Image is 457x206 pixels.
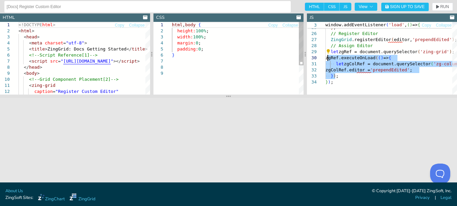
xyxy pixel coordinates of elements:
span: // Register Editor [331,31,378,36]
div: 26 [307,31,317,37]
span: script [121,59,137,64]
span: 100% [193,34,204,39]
span: } [172,53,175,58]
span: = [53,89,56,94]
span: zgRef.executeOnLoad [325,55,376,60]
span: " [111,59,113,64]
button: Sign Up to Save [381,3,429,11]
button: Copy [114,22,125,29]
span: { [389,55,391,60]
span: => [383,55,389,60]
span: html [21,28,32,33]
button: View [355,3,377,11]
span: ZingSoft Sites: [5,195,33,201]
div: JS [310,14,314,21]
a: ZingGrid [70,194,95,202]
span: 'zing-grid' [420,49,449,54]
div: 33 [307,73,317,79]
div: 2 [153,28,163,34]
span: window.addEventListener [325,22,386,27]
span: JS [340,3,351,11]
span: ( [376,55,378,60]
div: CSS [156,14,165,21]
div: Show Code Actions (Ctrl+.) [325,49,331,54]
span: 0 [196,40,198,45]
span: > [32,28,34,33]
div: 34 [307,79,317,85]
span: <!--Script Reference[1]--> [29,53,98,58]
span: <!--Grid Component Placement[2]--> [29,77,118,82]
span: < [29,46,32,52]
span: View [359,5,373,9]
span: 100% [196,28,206,33]
span: <!DOCTYPE [19,22,42,27]
button: Collapse [129,22,145,29]
span: "utf-8" [66,40,84,45]
span: body [26,71,37,76]
span: ; [331,79,333,84]
a: Privacy [415,195,430,201]
span: } [325,79,328,84]
span: > [37,34,40,39]
span: // Assign Editor [331,43,373,48]
span: => [412,22,418,27]
span: HTML [305,3,324,11]
span: zgColRef = document.querySelector [344,61,431,66]
span: , [405,22,407,27]
span: ( [386,22,389,27]
span: Collapse [282,23,298,27]
div: 5 [153,46,163,52]
span: > [53,22,56,27]
button: Copy [421,22,431,29]
span: " [61,59,63,64]
a: Legal [441,195,452,201]
span: ZingGrid: Docs Getting Started [47,46,127,52]
div: 3 [153,34,163,40]
button: Collapse [282,22,298,29]
span: editor, [394,37,413,42]
span: charset [45,40,63,45]
span: ; [206,28,209,33]
span: let [336,61,344,66]
span: ; [452,49,455,54]
div: 4 [153,40,163,46]
a: ZingChart [38,194,65,202]
span: = [63,40,66,45]
span: head [29,65,39,70]
span: < [19,28,21,33]
span: </ [127,46,132,52]
span: zgColRef.editor = [325,67,370,72]
span: script [32,59,47,64]
span: html [42,22,52,27]
span: = [58,59,61,64]
span: title [32,46,45,52]
span: ) [328,79,331,84]
span: ( [378,55,381,60]
span: > [137,59,140,64]
span: 'prependEdited' [370,67,410,72]
div: 8 [153,64,163,70]
span: 3 [307,22,317,28]
span: } [331,73,333,78]
span: Collapse [129,23,145,27]
span: margin: [177,40,196,45]
span: 'load' [389,22,405,27]
span: width: [177,34,193,39]
span: ) [449,49,452,54]
span: head [26,34,37,39]
div: 1 [153,22,163,28]
span: ) [410,22,412,27]
span: > [37,71,40,76]
span: zgRef = document.querySelector [339,49,418,54]
button: RUN [432,3,453,11]
div: 31 [307,61,317,67]
div: 28 [307,43,317,49]
span: ; [336,73,339,78]
span: ) [381,55,383,60]
span: ZingGrid [331,37,352,42]
span: < [24,34,27,39]
span: [URL][DOMAIN_NAME] [63,59,111,64]
span: Copy [268,23,278,27]
div: 27 [307,37,317,43]
div: 9 [153,70,163,76]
